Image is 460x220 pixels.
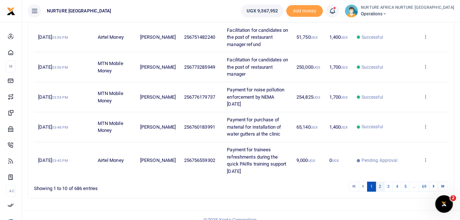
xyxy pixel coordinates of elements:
[329,64,348,70] span: 1,700
[98,61,123,73] span: MTN Mobile Money
[341,35,348,39] small: UGX
[34,181,203,192] div: Showing 1 to 10 of 686 entries
[227,27,288,47] span: Facilitation for candidates on the post of restaurant manager refund
[286,5,323,17] li: Toup your wallet
[52,35,68,39] small: 03:56 PM
[384,182,393,191] a: 3
[44,8,114,14] span: NURTURE [GEOGRAPHIC_DATA]
[184,124,215,130] span: 256760183991
[329,94,348,100] span: 1,700
[341,65,348,69] small: UGX
[361,64,383,71] span: Successful
[329,158,339,163] span: 0
[310,35,317,39] small: UGX
[7,8,15,14] a: logo-small logo-large logo-large
[247,7,278,15] span: UGX 9,367,952
[308,159,315,163] small: UGX
[227,147,286,174] span: Payment for trainees refreshments during the quick PAIRs training support [DATE]
[367,182,376,191] a: 1
[341,95,348,99] small: UGX
[361,124,383,130] span: Successful
[375,182,384,191] a: 2
[184,64,215,70] span: 256773285949
[38,158,68,163] span: [DATE]
[227,117,281,137] span: Payment for purchase of material for installation of water gutters at the clinic
[6,60,16,72] li: M
[184,158,215,163] span: 256756559302
[345,4,454,18] a: profile-user NURTURE AFRICA NURTURE [GEOGRAPHIC_DATA] Operations
[184,34,215,40] span: 256751482240
[38,124,68,130] span: [DATE]
[227,87,284,107] span: Payment for noise pollution enforcement by NEMA [DATE]
[238,4,286,18] li: Wallet ballance
[140,64,176,70] span: [PERSON_NAME]
[313,65,320,69] small: UGX
[98,34,124,40] span: Airtel Money
[286,5,323,17] span: Add money
[296,94,320,100] span: 254,825
[140,158,176,163] span: [PERSON_NAME]
[241,4,283,18] a: UGX 9,367,952
[98,121,123,133] span: MTN Mobile Money
[401,182,409,191] a: 5
[329,34,348,40] span: 1,400
[7,7,15,16] img: logo-small
[361,5,454,11] small: NURTURE AFRICA NURTURE [GEOGRAPHIC_DATA]
[332,159,339,163] small: UGX
[38,94,68,100] span: [DATE]
[140,34,176,40] span: [PERSON_NAME]
[6,185,16,197] li: Ac
[227,57,288,77] span: Facilitation for candidates on the post of restaurant manager
[38,64,68,70] span: [DATE]
[392,182,401,191] a: 4
[98,158,124,163] span: Airtel Money
[345,4,358,18] img: profile-user
[450,195,456,201] span: 2
[52,65,68,69] small: 03:56 PM
[140,94,176,100] span: [PERSON_NAME]
[329,124,348,130] span: 1,400
[361,34,383,41] span: Successful
[419,182,430,191] a: 69
[341,125,348,129] small: UGX
[52,125,68,129] small: 03:48 PM
[361,94,383,100] span: Successful
[52,159,68,163] small: 03:45 PM
[296,158,315,163] span: 9,000
[313,95,320,99] small: UGX
[361,157,397,164] span: Pending Approval
[52,95,68,99] small: 03:53 PM
[435,195,453,213] iframe: Intercom live chat
[361,11,454,17] span: Operations
[38,34,68,40] span: [DATE]
[140,124,176,130] span: [PERSON_NAME]
[286,8,323,13] a: Add money
[296,124,318,130] span: 65,140
[184,94,215,100] span: 256776179737
[310,125,317,129] small: UGX
[296,64,320,70] span: 250,000
[98,91,123,103] span: MTN Mobile Money
[296,34,318,40] span: 51,750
